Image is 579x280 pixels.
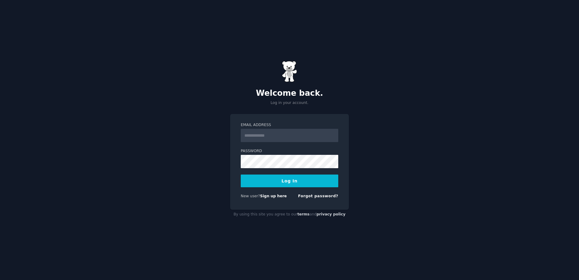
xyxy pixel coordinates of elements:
label: Password [241,148,338,154]
img: Gummy Bear [282,61,297,82]
button: Log In [241,175,338,187]
h2: Welcome back. [230,88,349,98]
span: New user? [241,194,260,198]
div: By using this site you agree to our and [230,210,349,219]
label: Email Address [241,122,338,128]
a: Sign up here [260,194,287,198]
a: Forgot password? [298,194,338,198]
a: terms [297,212,309,216]
a: privacy policy [316,212,346,216]
p: Log in your account. [230,100,349,106]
